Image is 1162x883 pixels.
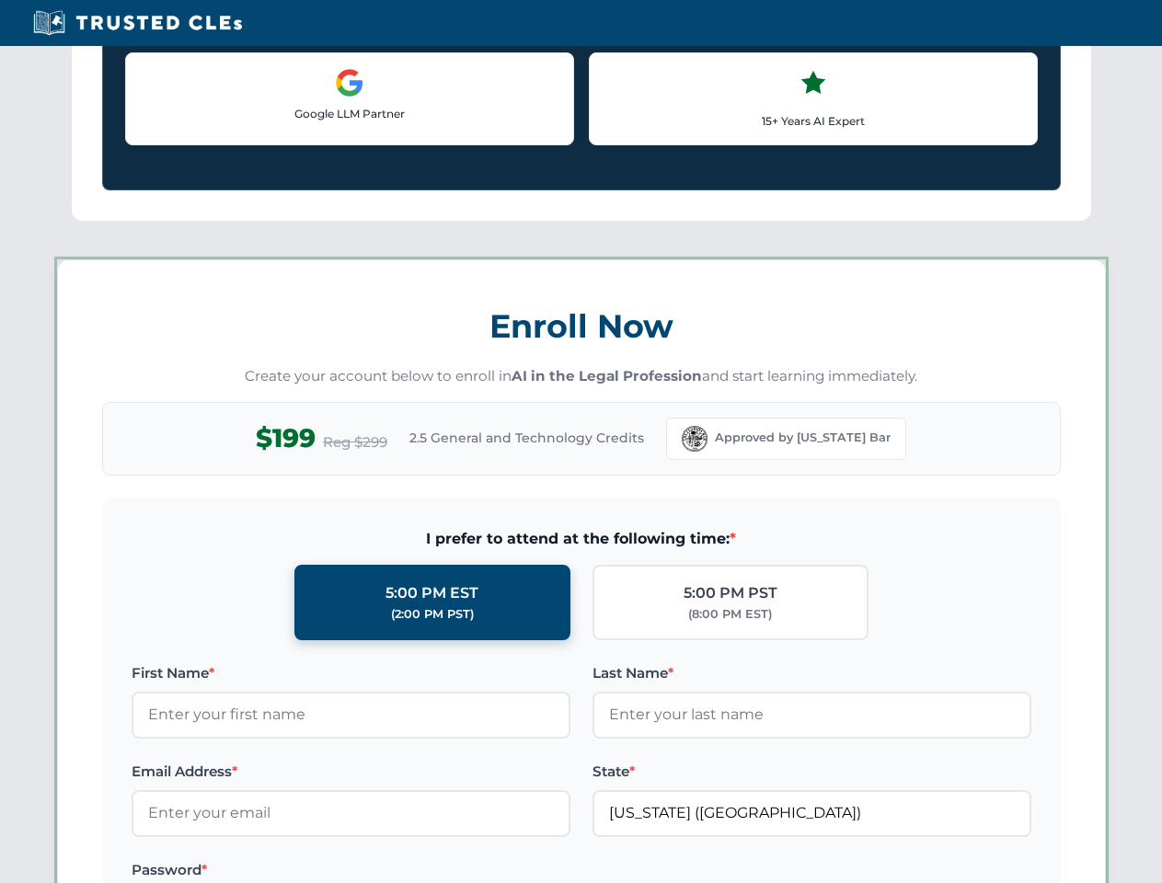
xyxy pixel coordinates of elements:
p: Create your account below to enroll in and start learning immediately. [102,366,1061,387]
p: 15+ Years AI Expert [604,112,1022,130]
img: Florida Bar [682,426,708,452]
span: Approved by [US_STATE] Bar [715,429,891,447]
input: Florida (FL) [593,790,1031,836]
img: Google [335,68,364,97]
span: 2.5 General and Technology Credits [409,428,644,448]
label: Password [132,859,570,881]
input: Enter your last name [593,692,1031,738]
p: Google LLM Partner [141,105,558,122]
label: Last Name [593,662,1031,684]
div: (8:00 PM EST) [688,605,772,624]
label: State [593,761,1031,783]
div: 5:00 PM PST [684,581,777,605]
span: $199 [256,418,316,459]
strong: AI in the Legal Profession [512,367,702,384]
input: Enter your first name [132,692,570,738]
h3: Enroll Now [102,297,1061,355]
label: First Name [132,662,570,684]
img: Trusted CLEs [28,9,247,37]
label: Email Address [132,761,570,783]
input: Enter your email [132,790,570,836]
div: (2:00 PM PST) [391,605,474,624]
span: I prefer to attend at the following time: [132,527,1031,551]
span: Reg $299 [323,431,387,453]
div: 5:00 PM EST [385,581,478,605]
